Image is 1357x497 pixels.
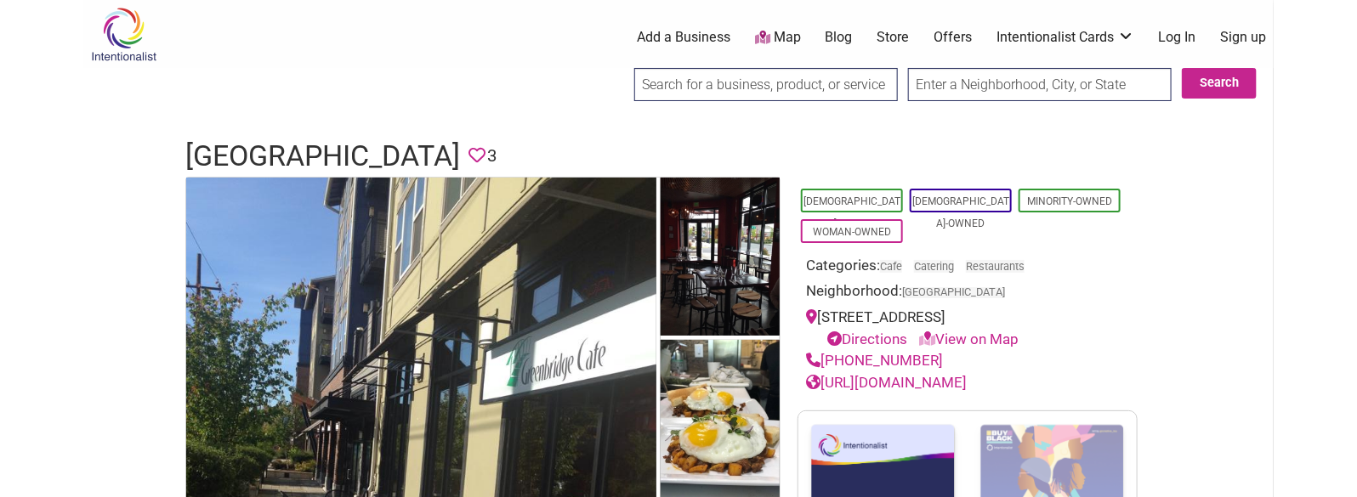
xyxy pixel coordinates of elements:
div: [STREET_ADDRESS] [806,307,1129,350]
a: Blog [826,28,853,47]
img: Intentionalist [83,7,164,62]
a: Catering [914,260,954,273]
a: Restaurants [966,260,1025,273]
a: Add a Business [637,28,730,47]
a: Intentionalist Cards [996,28,1134,47]
span: 3 [487,143,497,169]
a: [DEMOGRAPHIC_DATA]-Owned [803,195,900,229]
h1: [GEOGRAPHIC_DATA] [185,136,460,177]
a: Sign up [1221,28,1267,47]
input: Search for a business, product, or service [634,68,898,101]
input: Enter a Neighborhood, City, or State [908,68,1172,101]
a: Cafe [880,260,902,273]
span: [GEOGRAPHIC_DATA] [902,287,1005,298]
a: Store [877,28,909,47]
a: [URL][DOMAIN_NAME] [806,374,967,391]
a: Offers [934,28,972,47]
div: Neighborhood: [806,280,1129,307]
a: Log In [1159,28,1196,47]
a: [DEMOGRAPHIC_DATA]-Owned [912,195,1009,229]
div: Categories: [806,255,1129,281]
button: Search [1182,68,1257,99]
a: View on Map [919,330,1019,347]
a: Directions [827,330,907,347]
a: [PHONE_NUMBER] [806,352,943,369]
a: Woman-Owned [813,226,891,238]
a: Minority-Owned [1027,195,1112,207]
a: Map [755,28,801,48]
